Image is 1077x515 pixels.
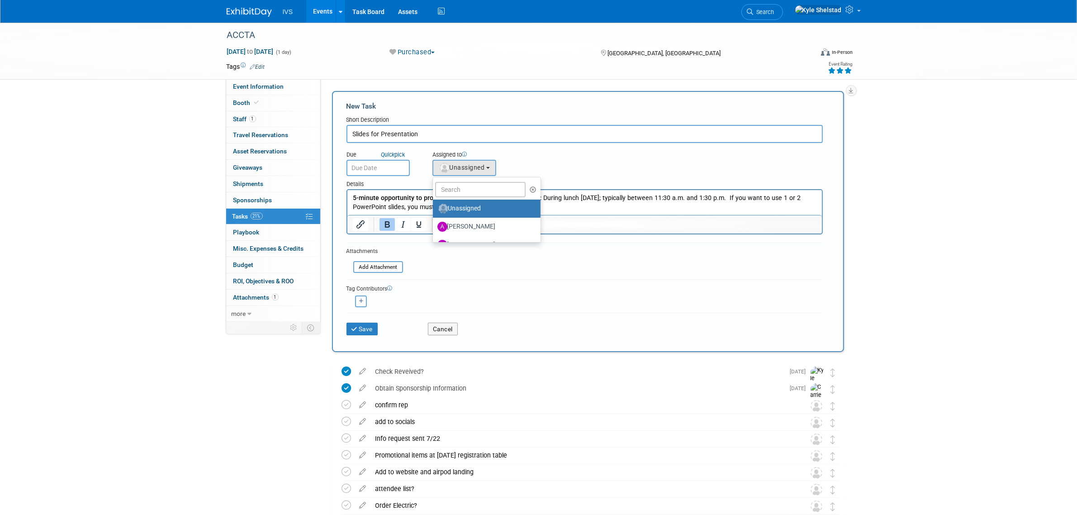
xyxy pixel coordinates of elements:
[790,368,811,375] span: [DATE]
[346,160,410,176] input: Due Date
[831,385,835,394] i: Move task
[386,48,438,57] button: Purchased
[226,192,320,208] a: Sponsorships
[233,164,263,171] span: Giveaways
[741,4,783,20] a: Search
[439,164,485,171] span: Unassigned
[233,229,260,236] span: Playbook
[249,115,256,122] span: 1
[831,402,835,410] i: Move task
[395,218,410,231] button: Italic
[380,151,407,158] a: Quickpick
[437,238,532,252] label: [PERSON_NAME]
[302,322,320,334] td: Toggle Event Tabs
[232,310,246,317] span: more
[255,100,259,105] i: Booth reservation complete
[233,115,256,123] span: Staff
[754,9,774,15] span: Search
[226,273,320,289] a: ROI, Objectives & ROO
[355,418,371,426] a: edit
[226,290,320,305] a: Attachments1
[233,245,304,252] span: Misc. Expenses & Credits
[355,401,371,409] a: edit
[250,64,265,70] a: Edit
[831,486,835,494] i: Move task
[251,213,263,219] span: 21%
[226,79,320,95] a: Event Information
[346,176,823,189] div: Details
[226,95,320,111] a: Booth
[831,368,835,377] i: Move task
[831,469,835,477] i: Move task
[831,502,835,511] i: Move task
[226,143,320,159] a: Asset Reservations
[831,419,835,427] i: Move task
[233,196,272,204] span: Sponsorships
[347,190,822,215] iframe: Rich Text Area
[811,400,822,412] img: Unassigned
[224,27,800,43] div: ACCTA
[371,464,792,480] div: Add to website and airpod landing
[226,209,320,224] a: Tasks21%
[811,467,822,479] img: Unassigned
[355,434,371,443] a: edit
[371,414,792,429] div: add to socials
[233,131,289,138] span: Travel Reservations
[437,201,532,216] label: Unassigned
[437,240,447,250] img: A.jpg
[353,218,368,231] button: Insert/edit link
[346,116,823,125] div: Short Description
[246,48,255,55] span: to
[346,323,378,335] button: Save
[346,283,823,293] div: Tag Contributors
[379,218,394,231] button: Bold
[227,62,265,71] td: Tags
[428,323,458,335] button: Cancel
[811,434,822,445] img: Unassigned
[795,5,842,15] img: Kyle Shelstad
[346,151,419,160] div: Due
[435,182,526,197] input: Search
[821,48,830,56] img: Format-Inperson.png
[226,241,320,257] a: Misc. Expenses & Credits
[371,431,792,446] div: Info request sent 7/22
[432,151,541,160] div: Assigned to
[275,49,292,55] span: (1 day)
[233,99,261,106] span: Booth
[790,385,811,391] span: [DATE]
[232,213,263,220] span: Tasks
[381,151,395,158] i: Quick
[811,383,824,415] img: Carrie Rhoads
[607,50,721,57] span: [GEOGRAPHIC_DATA], [GEOGRAPHIC_DATA]
[811,450,822,462] img: Unassigned
[283,8,293,15] span: IVS
[346,125,823,143] input: Name of task or a short description
[811,417,822,429] img: Unassigned
[355,468,371,476] a: edit
[227,8,272,17] img: ExhibitDay
[831,435,835,444] i: Move task
[438,204,448,214] img: Unassigned-User-Icon.png
[371,481,792,496] div: attendee list?
[437,219,532,234] label: [PERSON_NAME]
[371,381,785,396] div: Obtain Sponsorship Information
[233,83,284,90] span: Event Information
[226,306,320,322] a: more
[355,485,371,493] a: edit
[233,261,254,268] span: Budget
[371,498,792,513] div: Order Electric?
[346,101,823,111] div: New Task
[437,222,447,232] img: A.jpg
[226,160,320,176] a: Giveaways
[371,448,792,463] div: Promotional items at [DATE] registration table
[432,160,497,176] button: Unassigned
[355,501,371,510] a: edit
[272,294,279,300] span: 1
[233,148,287,155] span: Asset Reservations
[831,452,835,461] i: Move task
[411,218,426,231] button: Underline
